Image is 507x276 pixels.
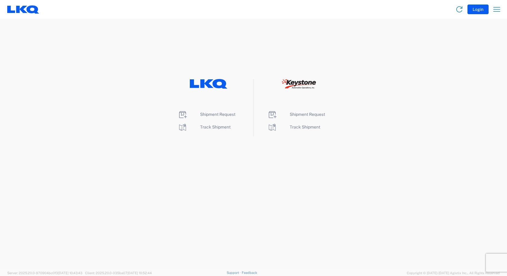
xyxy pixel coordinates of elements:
a: Shipment Request [178,112,235,117]
span: [DATE] 10:43:43 [58,271,82,275]
span: Client: 2025.20.0-035ba07 [85,271,152,275]
a: Track Shipment [178,125,231,129]
span: [DATE] 10:52:44 [127,271,152,275]
button: Login [467,5,489,14]
span: Track Shipment [200,125,231,129]
a: Track Shipment [267,125,320,129]
a: Support [227,271,242,274]
a: Shipment Request [267,112,325,117]
span: Shipment Request [200,112,235,117]
span: Server: 2025.20.0-970904bc0f3 [7,271,82,275]
span: Copyright © [DATE]-[DATE] Agistix Inc., All Rights Reserved [407,270,500,276]
a: Feedback [242,271,257,274]
span: Track Shipment [290,125,320,129]
span: Shipment Request [290,112,325,117]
